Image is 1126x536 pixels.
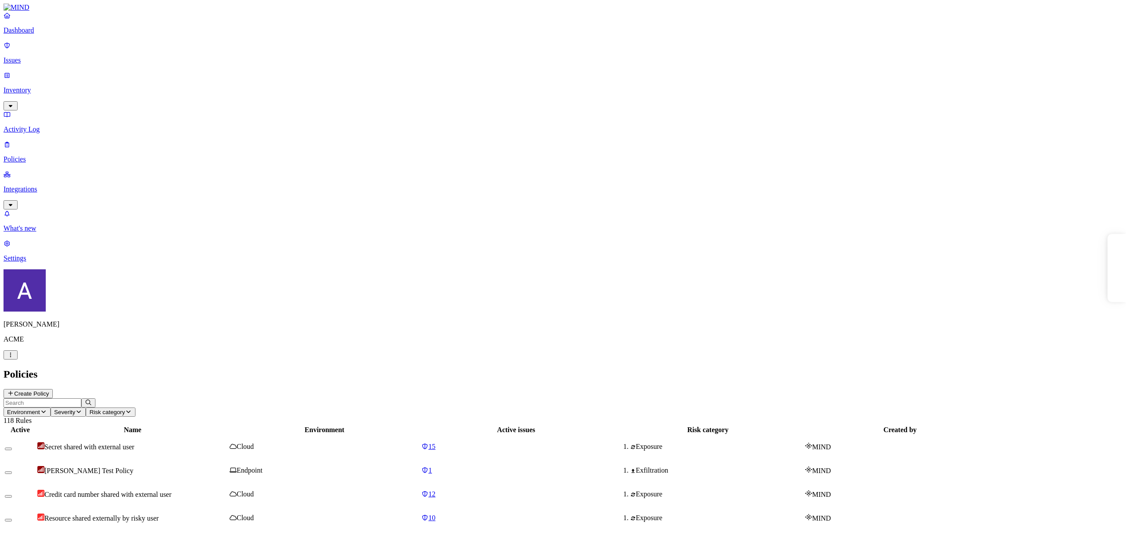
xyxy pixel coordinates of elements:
[4,269,46,312] img: Avigail Bronznick
[4,335,1122,343] p: ACME
[428,514,435,521] span: 10
[4,320,1122,328] p: [PERSON_NAME]
[805,442,812,449] img: mind-logo-icon
[44,443,134,451] span: Secret shared with external user
[4,26,1122,34] p: Dashboard
[428,466,432,474] span: 1
[237,466,263,474] span: Endpoint
[428,490,435,498] span: 12
[4,125,1122,133] p: Activity Log
[630,443,803,451] div: Exposure
[1108,234,1126,302] iframe: Marker.io feedback button
[421,426,611,434] div: Active issues
[4,224,1122,232] p: What's new
[4,155,1122,163] p: Policies
[4,11,1122,34] a: Dashboard
[4,170,1122,208] a: Integrations
[237,443,254,450] span: Cloud
[4,4,29,11] img: MIND
[812,467,831,474] span: MIND
[89,409,125,415] span: Risk category
[421,490,611,498] a: 12
[237,514,254,521] span: Cloud
[421,443,611,451] a: 15
[805,490,812,497] img: mind-logo-icon
[4,398,81,408] input: Search
[421,466,611,474] a: 1
[4,185,1122,193] p: Integrations
[805,426,996,434] div: Created by
[4,41,1122,64] a: Issues
[630,490,803,498] div: Exposure
[4,110,1122,133] a: Activity Log
[4,56,1122,64] p: Issues
[428,443,435,450] span: 15
[630,514,803,522] div: Exposure
[37,514,44,521] img: severity-high
[44,467,133,474] span: [PERSON_NAME] Test Policy
[4,209,1122,232] a: What's new
[812,443,831,451] span: MIND
[7,409,40,415] span: Environment
[5,426,36,434] div: Active
[812,491,831,498] span: MIND
[44,514,159,522] span: Resource shared externally by risky user
[805,514,812,521] img: mind-logo-icon
[4,368,1122,380] h2: Policies
[421,514,611,522] a: 10
[812,514,831,522] span: MIND
[4,4,1122,11] a: MIND
[4,239,1122,262] a: Settings
[613,426,803,434] div: Risk category
[37,466,44,473] img: severity-critical
[4,417,32,424] span: 118 Rules
[37,426,228,434] div: Name
[54,409,75,415] span: Severity
[4,140,1122,163] a: Policies
[44,491,172,498] span: Credit card number shared with external user
[230,426,420,434] div: Environment
[630,466,803,474] div: Exfiltration
[37,490,44,497] img: severity-high
[805,466,812,473] img: mind-logo-icon
[4,389,53,398] button: Create Policy
[4,71,1122,109] a: Inventory
[4,254,1122,262] p: Settings
[37,442,44,449] img: severity-critical
[4,86,1122,94] p: Inventory
[237,490,254,498] span: Cloud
